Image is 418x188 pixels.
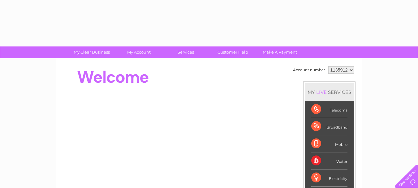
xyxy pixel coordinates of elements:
[311,152,347,169] div: Water
[311,118,347,135] div: Broadband
[254,46,305,58] a: Make A Payment
[66,46,117,58] a: My Clear Business
[207,46,258,58] a: Customer Help
[311,135,347,152] div: Mobile
[160,46,211,58] a: Services
[291,65,327,75] td: Account number
[315,89,328,95] div: LIVE
[311,169,347,186] div: Electricity
[113,46,164,58] a: My Account
[305,83,354,101] div: MY SERVICES
[311,101,347,118] div: Telecoms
